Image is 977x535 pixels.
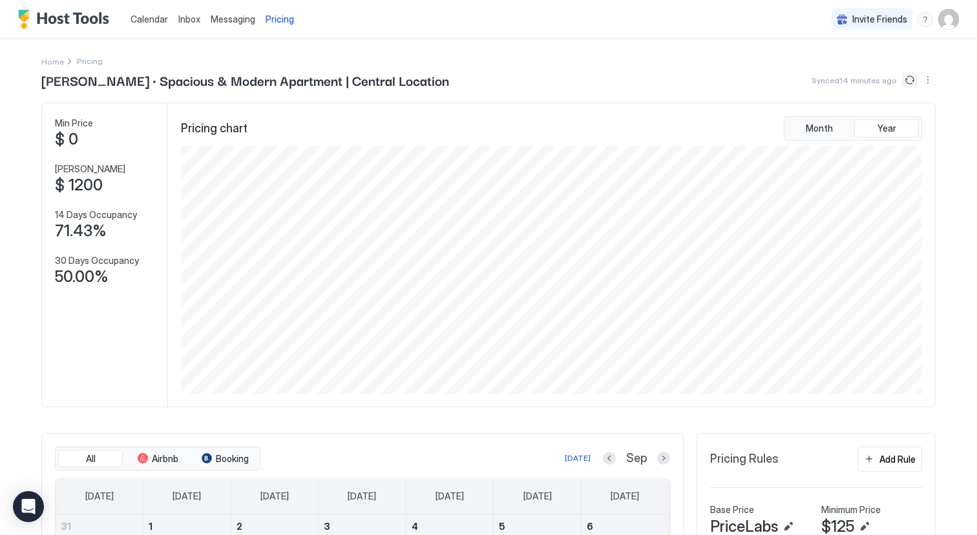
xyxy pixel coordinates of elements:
[626,451,647,466] span: Sep
[55,209,137,221] span: 14 Days Occupancy
[55,163,125,175] span: [PERSON_NAME]
[13,491,44,522] div: Open Intercom Messenger
[565,452,591,464] div: [DATE]
[55,130,78,149] span: $ 0
[178,12,200,26] a: Inbox
[216,453,249,465] span: Booking
[41,70,449,90] span: [PERSON_NAME] · Spacious & Modern Apartment | Central Location
[152,453,178,465] span: Airbnb
[784,116,922,141] div: tab-group
[854,119,919,137] button: Year
[211,14,255,25] span: Messaging
[18,10,115,29] a: Host Tools Logo
[211,12,255,26] a: Messaging
[260,490,289,502] span: [DATE]
[55,447,260,471] div: tab-group
[423,479,477,514] a: Thursday
[920,72,936,88] div: menu
[58,450,123,468] button: All
[324,521,330,532] span: 3
[938,9,959,30] div: User profile
[710,504,754,516] span: Base Price
[193,450,257,468] button: Booking
[436,490,464,502] span: [DATE]
[603,452,616,465] button: Previous month
[857,519,872,534] button: Edit
[41,57,64,66] span: Home
[598,479,652,514] a: Saturday
[335,479,389,514] a: Wednesday
[131,14,168,25] span: Calendar
[412,521,418,532] span: 4
[787,119,852,137] button: Month
[902,72,918,88] button: Sync prices
[812,76,897,85] span: Synced 14 minutes ago
[61,521,71,532] span: 31
[657,452,670,465] button: Next month
[266,14,294,25] span: Pricing
[173,490,201,502] span: [DATE]
[41,54,64,68] div: Breadcrumb
[821,504,881,516] span: Minimum Price
[125,450,190,468] button: Airbnb
[710,452,779,467] span: Pricing Rules
[55,176,103,195] span: $ 1200
[806,123,833,134] span: Month
[611,490,639,502] span: [DATE]
[857,447,922,472] button: Add Rule
[499,521,505,532] span: 5
[918,12,933,27] div: menu
[55,221,107,241] span: 71.43%
[181,121,247,136] span: Pricing chart
[879,452,916,466] div: Add Rule
[348,490,376,502] span: [DATE]
[781,519,796,534] button: Edit
[852,14,907,25] span: Invite Friends
[510,479,565,514] a: Friday
[149,521,152,532] span: 1
[131,12,168,26] a: Calendar
[920,72,936,88] button: More options
[587,521,593,532] span: 6
[563,450,593,466] button: [DATE]
[877,123,896,134] span: Year
[77,56,103,66] span: Breadcrumb
[160,479,214,514] a: Monday
[86,453,96,465] span: All
[178,14,200,25] span: Inbox
[236,521,242,532] span: 2
[72,479,127,514] a: Sunday
[41,54,64,68] a: Home
[55,267,109,287] span: 50.00%
[523,490,552,502] span: [DATE]
[55,117,93,129] span: Min Price
[247,479,302,514] a: Tuesday
[55,255,139,267] span: 30 Days Occupancy
[85,490,114,502] span: [DATE]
